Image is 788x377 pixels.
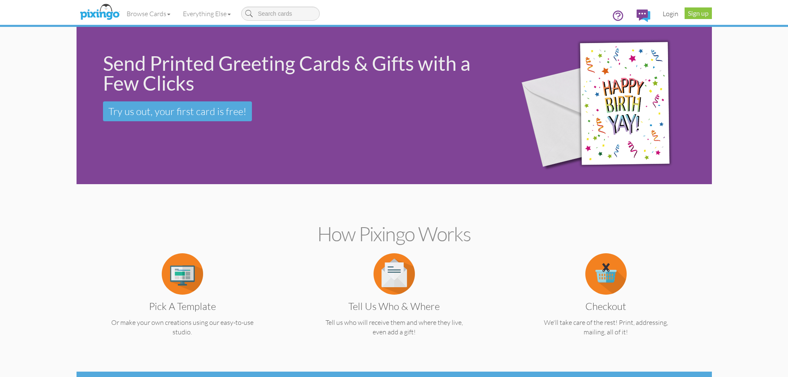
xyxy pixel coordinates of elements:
a: Sign up [685,7,712,19]
h3: Checkout [522,301,690,312]
p: Or make your own creations using our easy-to-use studio. [93,318,272,337]
a: Checkout We'll take care of the rest! Print, addressing, mailing, all of it! [516,269,696,337]
img: item.alt [374,253,415,295]
h3: Tell us Who & Where [311,301,478,312]
h3: Pick a Template [99,301,266,312]
h2: How Pixingo works [91,223,697,245]
a: Try us out, your first card is free! [103,101,252,121]
a: Everything Else [177,3,237,24]
span: Try us out, your first card is free! [108,105,247,118]
a: Browse Cards [120,3,177,24]
img: item.alt [162,253,203,295]
p: We'll take care of the rest! Print, addressing, mailing, all of it! [516,318,696,337]
a: Tell us Who & Where Tell us who will receive them and where they live, even add a gift! [304,269,484,337]
img: item.alt [585,253,627,295]
a: Pick a Template Or make your own creations using our easy-to-use studio. [93,269,272,337]
p: Tell us who will receive them and where they live, even add a gift! [304,318,484,337]
iframe: Chat [788,377,788,377]
img: 942c5090-71ba-4bfc-9a92-ca782dcda692.png [507,15,707,196]
a: Login [656,3,685,24]
img: pixingo logo [78,2,122,23]
div: Send Printed Greeting Cards & Gifts with a Few Clicks [103,53,493,93]
img: comments.svg [637,10,650,22]
input: Search cards [241,7,320,21]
